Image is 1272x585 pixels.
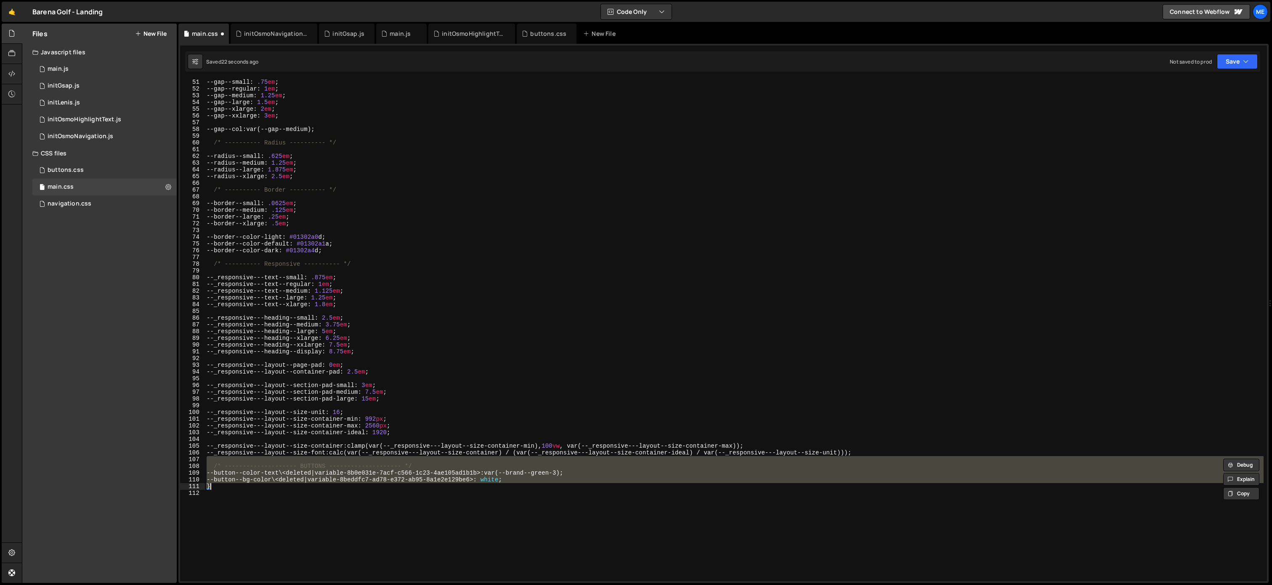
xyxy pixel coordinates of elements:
[390,29,411,38] div: main.js
[180,416,205,422] div: 101
[22,145,177,162] div: CSS files
[180,180,205,187] div: 66
[180,362,205,369] div: 93
[1223,473,1259,486] button: Explain
[180,328,205,335] div: 88
[583,29,619,38] div: New File
[244,29,307,38] div: initOsmoNavigation.js
[180,153,205,160] div: 62
[221,58,258,65] div: 22 seconds ago
[32,111,177,128] div: initOsmoHighlightText.js
[32,128,177,145] div: initOsmoNavigation.js
[180,112,205,119] div: 56
[180,429,205,436] div: 103
[180,355,205,362] div: 92
[48,166,84,174] div: buttons.css
[48,116,121,123] div: initOsmoHighlightText.js
[180,335,205,342] div: 89
[48,183,74,191] div: main.css
[1253,4,1268,19] a: Me
[180,85,205,92] div: 52
[180,490,205,497] div: 112
[180,254,205,261] div: 77
[135,30,167,37] button: New File
[32,195,177,212] div: 17023/46759.css
[180,173,205,180] div: 65
[1217,54,1258,69] button: Save
[48,65,69,73] div: main.js
[180,463,205,470] div: 108
[180,267,205,274] div: 79
[180,308,205,315] div: 85
[48,99,80,107] div: initLenis.js
[180,187,205,193] div: 67
[32,29,48,38] h2: Files
[180,200,205,207] div: 69
[180,470,205,476] div: 109
[180,449,205,456] div: 106
[180,139,205,146] div: 60
[180,166,205,173] div: 64
[180,476,205,483] div: 110
[22,44,177,61] div: Javascript files
[2,2,22,22] a: 🤙
[332,29,364,38] div: initGsap.js
[180,315,205,321] div: 86
[180,422,205,429] div: 102
[180,274,205,281] div: 80
[180,281,205,288] div: 81
[48,133,113,140] div: initOsmoNavigation.js
[48,82,80,90] div: initGsap.js
[180,133,205,139] div: 59
[180,214,205,220] div: 71
[1223,487,1259,500] button: Copy
[32,77,177,94] div: 17023/46771.js
[1170,58,1212,65] div: Not saved to prod
[180,240,205,247] div: 75
[32,7,103,17] div: Barena Golf - Landing
[180,456,205,463] div: 107
[180,234,205,240] div: 74
[180,321,205,328] div: 87
[180,227,205,234] div: 73
[180,375,205,382] div: 95
[180,106,205,112] div: 55
[442,29,505,38] div: initOsmoHighlightText.js
[180,301,205,308] div: 84
[206,58,258,65] div: Saved
[180,92,205,99] div: 53
[180,99,205,106] div: 54
[32,94,177,111] div: 17023/46770.js
[180,382,205,389] div: 96
[180,483,205,490] div: 111
[530,29,566,38] div: buttons.css
[180,126,205,133] div: 58
[180,288,205,294] div: 82
[180,220,205,227] div: 72
[180,402,205,409] div: 99
[48,200,91,208] div: navigation.css
[180,160,205,166] div: 63
[180,119,205,126] div: 57
[180,207,205,214] div: 70
[180,436,205,443] div: 104
[180,247,205,254] div: 76
[1163,4,1250,19] a: Connect to Webflow
[180,79,205,85] div: 51
[180,395,205,402] div: 98
[180,342,205,348] div: 90
[32,61,177,77] div: 17023/46769.js
[180,348,205,355] div: 91
[180,146,205,153] div: 61
[32,179,177,195] div: 17023/46760.css
[180,389,205,395] div: 97
[180,409,205,416] div: 100
[601,4,672,19] button: Code Only
[32,162,177,179] div: 17023/46793.css
[1223,459,1259,471] button: Debug
[180,294,205,301] div: 83
[180,369,205,375] div: 94
[180,193,205,200] div: 68
[192,29,218,38] div: main.css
